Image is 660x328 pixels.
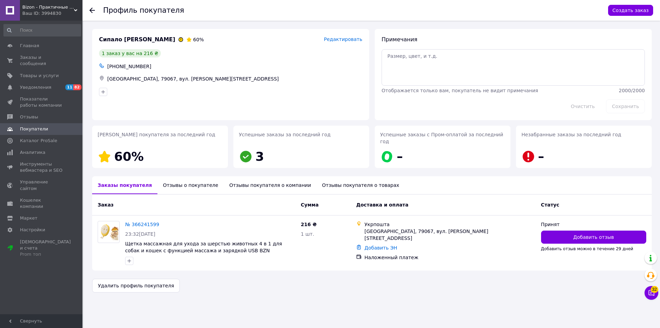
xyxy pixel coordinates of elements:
[538,149,544,163] span: –
[20,227,45,233] span: Настройки
[356,202,408,208] span: Доставка и оплата
[397,149,403,163] span: –
[20,84,51,91] span: Уведомления
[92,176,157,194] div: Заказы покупателя
[22,10,82,17] div: Ваш ID: 3994830
[98,221,120,243] a: Фото товару
[99,36,175,44] span: Сипало [PERSON_NAME]
[114,149,144,163] span: 60%
[541,246,634,251] span: Добавить отзыв можно в течение 29 дней
[317,176,405,194] div: Отзывы покупателя о товарах
[301,231,314,237] span: 1 шт.
[521,132,621,137] span: Незабранные заказы за последний год
[98,132,215,137] span: [PERSON_NAME] покупателя за последний год
[541,221,646,228] div: Принят
[364,228,535,242] div: [GEOGRAPHIC_DATA], 79067, вул. [PERSON_NAME][STREET_ADDRESS]
[103,6,184,14] h1: Профиль покупателя
[619,88,645,93] span: 2000 / 2000
[3,24,81,36] input: Поиск
[364,254,535,261] div: Наложенный платеж
[20,179,64,191] span: Управление сайтом
[99,49,161,57] div: 1 заказ у вас на 216 ₴
[239,132,331,137] span: Успешные заказы за последний год
[364,245,397,251] a: Добавить ЭН
[301,202,319,208] span: Сумма
[20,149,45,156] span: Аналитика
[98,202,113,208] span: Заказ
[99,221,118,243] img: Фото товару
[382,36,417,43] span: Примечания
[125,241,282,253] a: Щетка массажная для ухода за шерстью животных 4 в 1 для собак и кошек с функцией массажа и зарядк...
[20,215,37,221] span: Маркет
[65,84,73,90] span: 11
[608,5,653,16] button: Создать заказ
[106,74,364,84] div: [GEOGRAPHIC_DATA], 79067, вул. [PERSON_NAME][STREET_ADDRESS]
[541,231,646,244] button: Добавить отзыв
[20,239,71,258] span: [DEMOGRAPHIC_DATA] и счета
[573,234,614,241] span: Добавить отзыв
[20,54,64,67] span: Заказы и сообщения
[255,149,264,163] span: 3
[382,88,538,93] span: Отображается только вам, покупатель не видит примечания
[92,279,180,293] button: Удалить профиль покупателя
[20,73,59,79] span: Товары и услуги
[301,222,317,227] span: 216 ₴
[125,231,155,237] span: 23:32[DATE]
[106,62,364,71] div: [PHONE_NUMBER]
[20,96,64,108] span: Показатели работы компании
[651,286,658,293] span: 32
[20,114,38,120] span: Отзывы
[73,84,81,90] span: 82
[22,4,74,10] span: Bizon - Практичные решения для дома и сада!
[157,176,224,194] div: Отзывы о покупателе
[89,7,95,14] div: Вернуться назад
[224,176,317,194] div: Отзывы покупателя о компании
[20,43,39,49] span: Главная
[20,161,64,173] span: Инструменты вебмастера и SEO
[193,37,204,42] span: 60%
[380,132,503,144] span: Успешные заказы с Пром-оплатой за последний год
[125,222,159,227] a: № 366241599
[645,286,658,300] button: Чат с покупателем32
[20,251,71,257] div: Prom топ
[20,126,48,132] span: Покупатели
[20,197,64,210] span: Кошелек компании
[541,202,559,208] span: Статус
[364,221,535,228] div: Укрпошта
[324,36,362,42] span: Редактировать
[20,138,57,144] span: Каталог ProSale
